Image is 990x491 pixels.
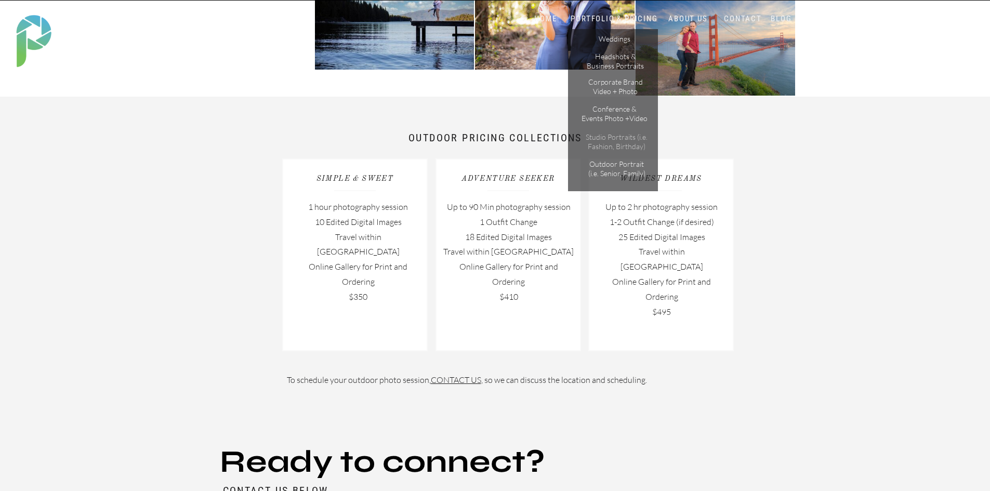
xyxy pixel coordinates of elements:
a: Conference & Events Photo +Video [582,104,648,123]
a: CONTACT US [431,375,481,385]
h2: Wildest Dreams [600,172,722,182]
h2: Ready to connect? [220,446,631,484]
a: BLOG [769,14,795,24]
h2: Adventure Seeker [447,172,570,182]
a: CONTACT [722,14,764,24]
a: PORTFOLIO & PRICING [568,14,661,24]
p: Up to 2 hr photography session 1-2 Outfit Change (if desired) 25 Edited Digital Images Travel wit... [600,200,723,325]
a: ABOUT US [666,14,710,24]
p: Up to 90 Min photography session 1 Outfit Change 18 Edited Digital Images Travel within [GEOGRAPH... [443,200,574,325]
a: Headshots & Business Portraits [586,52,645,70]
a: Outdoor Portrait (i.e. Senior, Family) [584,160,650,178]
a: Weddings [585,34,644,45]
h2: simple & sweet [294,172,416,182]
a: HOME [524,14,568,24]
h1: outdoor Pricing Collections [209,131,782,152]
a: Studio Portraits (i.e. Fashion, Birthday) [582,132,652,151]
a: Corporate Brand Video + Photo [586,77,645,96]
p: To schedule your outdoor photo session, , so we can discuss the location and scheduling. [287,375,688,389]
p: 1 hour photography session 10 Edited Digital Images Travel within [GEOGRAPHIC_DATA] Online Galler... [297,200,420,313]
